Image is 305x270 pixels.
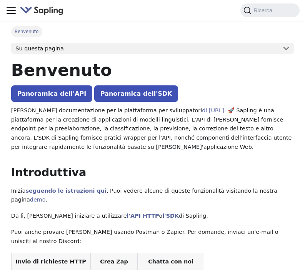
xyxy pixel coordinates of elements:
p: Inizia . Puoi vedere alcune di queste funzionalità visitando la nostra pagina . [11,187,294,205]
a: l'API HTTP [127,213,159,219]
button: Ricerca (Comando+K) [240,3,299,17]
button: Attiva/disattiva la barra di navigazione [5,5,17,16]
a: demo [30,197,46,203]
h2: Introduttiva [11,166,294,180]
button: Su questa pagina [11,43,294,54]
a: l'SDK [162,213,179,219]
a: Sapling.aiSapling.ai [20,5,67,16]
p: [PERSON_NAME] documentazione per la piattaforma per sviluppatori . 🚀 Sapling è una piattaforma pe... [11,106,294,152]
p: Puoi anche provare [PERSON_NAME] usando Postman o Zapier. Per domande, inviaci un'e-mail o unisci... [11,228,294,246]
a: di [URL] [202,107,224,113]
img: Sapling.ai [20,5,64,16]
span: Ricerca [251,7,277,13]
a: seguendo le istruzioni qui [26,188,107,194]
a: Panoramica dell'SDK [94,85,178,102]
nav: Pangrattato [11,26,294,37]
span: Benvenuto [11,26,42,37]
p: Da lì, [PERSON_NAME] iniziare a utilizzare o di Sapling. [11,212,294,221]
a: Panoramica dell'API [11,85,92,102]
h1: Benvenuto [11,60,294,80]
